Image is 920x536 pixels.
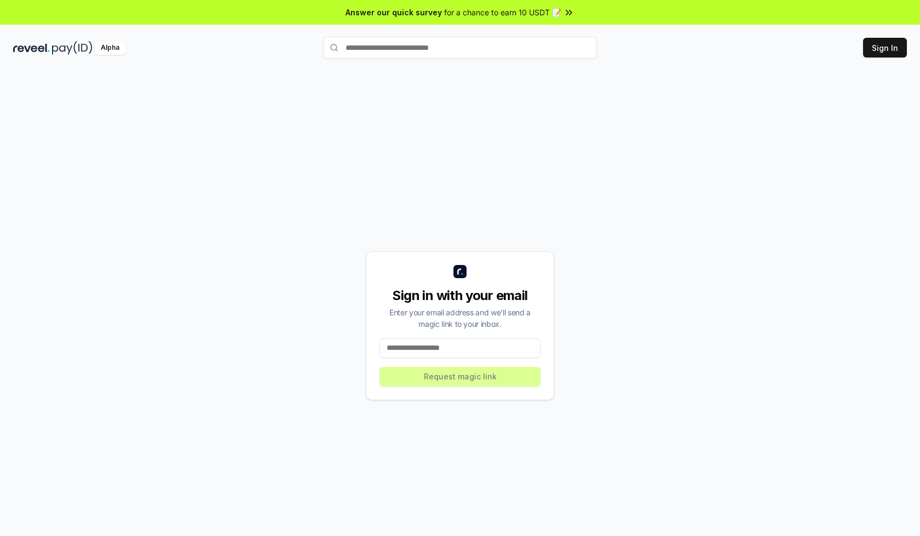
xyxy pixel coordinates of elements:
[453,265,467,278] img: logo_small
[863,38,907,57] button: Sign In
[95,41,125,55] div: Alpha
[444,7,561,18] span: for a chance to earn 10 USDT 📝
[346,7,442,18] span: Answer our quick survey
[13,41,50,55] img: reveel_dark
[52,41,93,55] img: pay_id
[380,287,540,304] div: Sign in with your email
[380,307,540,330] div: Enter your email address and we’ll send a magic link to your inbox.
